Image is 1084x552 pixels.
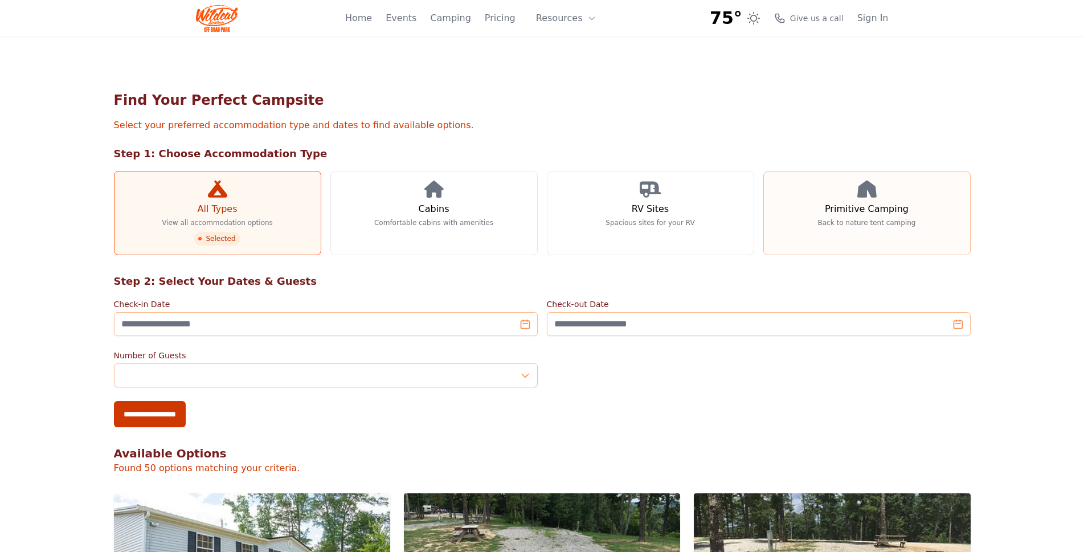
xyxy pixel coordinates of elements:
p: Spacious sites for your RV [606,218,694,227]
p: Select your preferred accommodation type and dates to find available options. [114,118,971,132]
a: Give us a call [774,13,844,24]
a: RV Sites Spacious sites for your RV [547,171,754,255]
label: Number of Guests [114,350,538,361]
h3: Cabins [418,202,449,216]
span: Give us a call [790,13,844,24]
h2: Step 2: Select Your Dates & Guests [114,273,971,289]
h3: RV Sites [632,202,669,216]
span: Selected [194,232,240,246]
p: Back to nature tent camping [818,218,916,227]
img: Wildcat Logo [196,5,239,32]
a: Pricing [485,11,516,25]
p: Found 50 options matching your criteria. [114,461,971,475]
h1: Find Your Perfect Campsite [114,91,971,109]
label: Check-in Date [114,299,538,310]
h3: Primitive Camping [825,202,909,216]
a: Sign In [857,11,889,25]
a: Events [386,11,416,25]
a: Primitive Camping Back to nature tent camping [763,171,971,255]
span: 75° [710,8,742,28]
p: View all accommodation options [162,218,273,227]
a: Cabins Comfortable cabins with amenities [330,171,538,255]
button: Resources [529,7,603,30]
h2: Available Options [114,445,971,461]
a: Home [345,11,372,25]
h3: All Types [197,202,237,216]
h2: Step 1: Choose Accommodation Type [114,146,971,162]
a: All Types View all accommodation options Selected [114,171,321,255]
p: Comfortable cabins with amenities [374,218,493,227]
label: Check-out Date [547,299,971,310]
a: Camping [430,11,471,25]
